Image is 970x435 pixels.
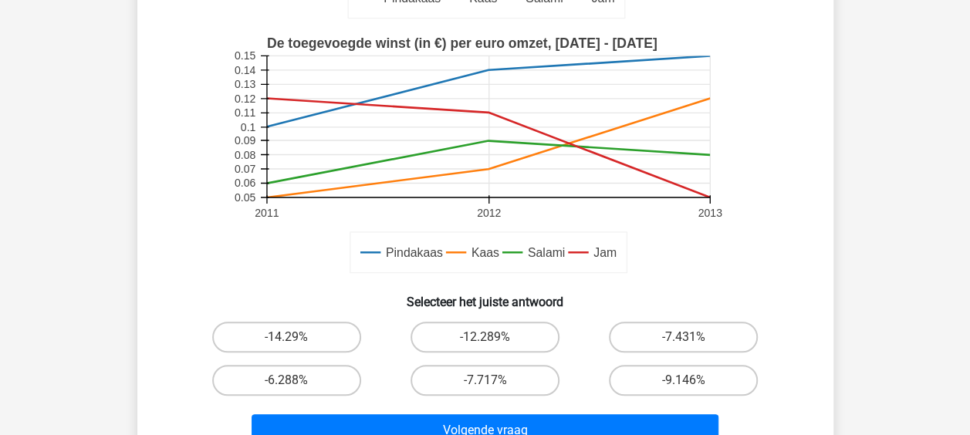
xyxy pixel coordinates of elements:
[234,49,255,62] text: 0.15
[212,322,361,352] label: -14.29%
[234,106,255,119] text: 0.11
[476,207,500,219] text: 2012
[593,246,617,259] text: Jam
[234,191,255,204] text: 0.05
[527,246,564,259] text: Salami
[234,134,255,147] text: 0.09
[234,93,255,105] text: 0.12
[240,121,255,133] text: 0.1
[234,149,255,161] text: 0.08
[212,365,361,396] label: -6.288%
[411,365,559,396] label: -7.717%
[471,246,499,259] text: Kaas
[609,322,758,352] label: -7.431%
[609,365,758,396] label: -9.146%
[234,78,255,90] text: 0.13
[266,35,657,51] text: De toegevoegde winst (in €) per euro omzet, [DATE] - [DATE]
[234,163,255,175] text: 0.07
[234,64,255,76] text: 0.14
[162,282,809,309] h6: Selecteer het juiste antwoord
[255,207,279,219] text: 2011
[411,322,559,352] label: -12.289%
[698,207,722,219] text: 2013
[234,177,255,189] text: 0.06
[385,246,442,259] text: Pindakaas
